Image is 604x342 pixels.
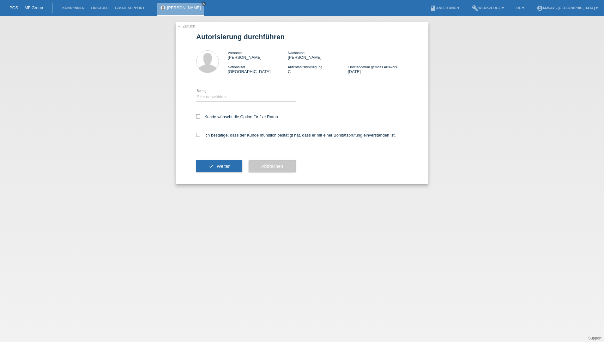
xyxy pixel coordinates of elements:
[534,6,601,10] a: account_circlem-way - [GEOGRAPHIC_DATA] ▾
[249,160,296,172] button: Abbrechen
[288,50,348,60] div: [PERSON_NAME]
[472,5,478,11] i: build
[202,2,205,5] i: close
[228,51,242,55] span: Vorname
[177,24,195,28] a: ← Zurück
[217,164,230,169] span: Weiter
[196,114,278,119] label: Kunde wünscht die Option für fixe Raten
[348,65,397,69] span: Einreisedatum gemäss Ausweis
[228,65,245,69] span: Nationalität
[112,6,148,10] a: E-Mail Support
[167,5,201,10] a: [PERSON_NAME]
[588,336,601,340] a: Support
[196,160,242,172] button: check Weiter
[348,64,408,74] div: [DATE]
[469,6,507,10] a: buildWerkzeuge ▾
[202,2,206,6] a: close
[513,6,527,10] a: DE ▾
[430,5,436,11] i: book
[288,64,348,74] div: C
[196,33,408,41] h1: Autorisierung durchführen
[9,5,43,10] a: POS — MF Group
[537,5,543,11] i: account_circle
[427,6,462,10] a: bookAnleitung ▾
[261,164,283,169] span: Abbrechen
[209,164,214,169] i: check
[288,51,305,55] span: Nachname
[288,65,322,69] span: Aufenthaltsbewilligung
[196,133,396,137] label: Ich bestätige, dass der Kunde mündlich bestätigt hat, dass er mit einer Bonitätsprüfung einversta...
[228,50,288,60] div: [PERSON_NAME]
[59,6,88,10] a: Kund*innen
[228,64,288,74] div: [GEOGRAPHIC_DATA]
[88,6,112,10] a: Einkäufe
